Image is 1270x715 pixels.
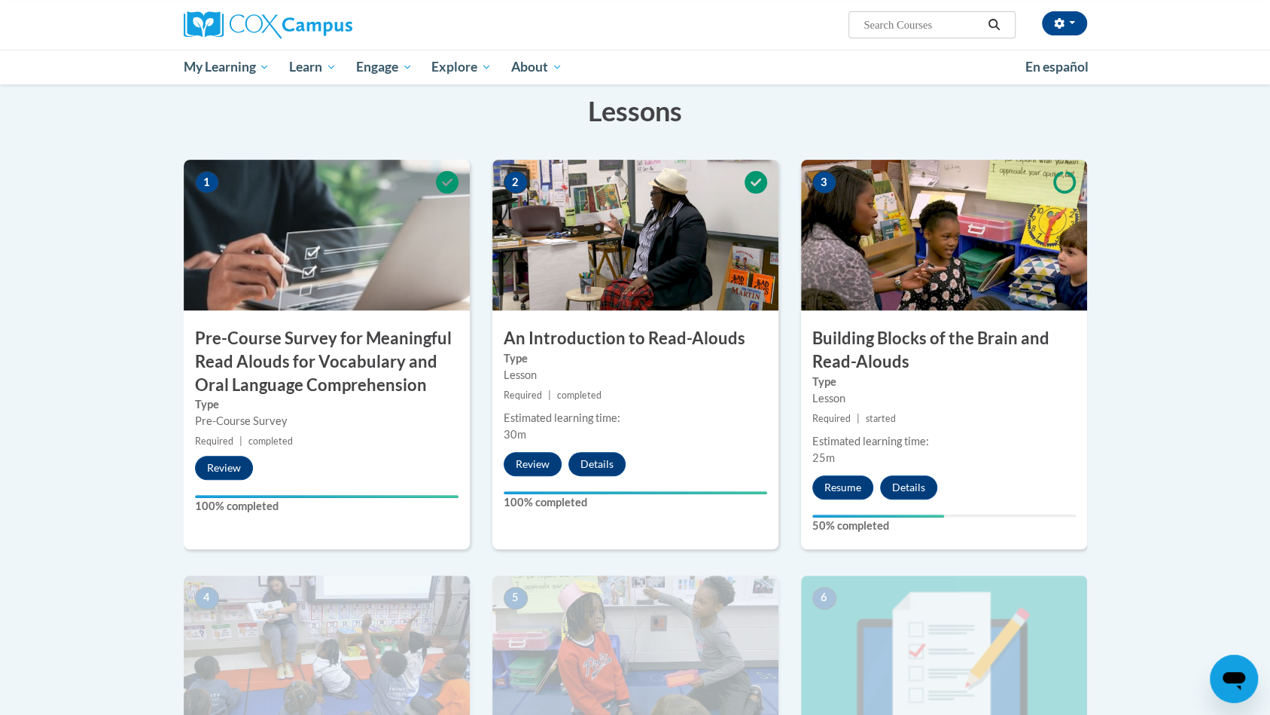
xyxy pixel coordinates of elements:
div: Estimated learning time: [812,433,1076,450]
div: Your progress [812,515,944,518]
a: My Learning [174,50,280,84]
span: Required [195,435,233,447]
h3: Pre-Course Survey for Meaningful Read Alouds for Vocabulary and Oral Language Comprehension [184,327,470,396]
span: 6 [812,587,836,610]
label: Type [812,374,1076,390]
img: Course Image [184,160,470,310]
span: completed [557,390,601,401]
a: Explore [422,50,501,84]
img: Course Image [801,160,1087,310]
label: 100% completed [504,494,767,511]
a: Learn [279,50,346,84]
a: Cox Campus [184,11,470,38]
a: About [501,50,572,84]
label: 50% completed [812,518,1076,534]
div: Pre-Course Survey [195,413,458,429]
button: Review [504,452,562,476]
span: started [866,413,896,424]
span: | [857,413,860,424]
h3: Building Blocks of the Brain and Read-Alouds [801,327,1087,374]
span: My Learning [183,58,270,76]
span: 3 [812,171,836,194]
span: En español [1025,59,1089,75]
div: Your progress [504,491,767,494]
span: 1 [195,171,219,194]
span: Learn [289,58,337,76]
button: Resume [812,475,873,500]
img: Course Image [492,160,778,310]
label: Type [504,350,767,367]
button: Account Settings [1042,11,1087,35]
a: En español [1016,51,1098,83]
span: Engage [356,58,413,76]
span: Required [812,413,851,424]
div: Your progress [195,495,458,498]
div: Lesson [812,390,1076,407]
span: | [548,390,551,401]
button: Details [880,475,937,500]
button: Search [982,16,1005,34]
label: 100% completed [195,498,458,515]
span: 25m [812,451,835,464]
h3: An Introduction to Read-Alouds [492,327,778,350]
img: Cox Campus [184,11,352,38]
button: Review [195,456,253,480]
label: Type [195,396,458,413]
div: Estimated learning time: [504,410,767,426]
span: About [511,58,562,76]
span: Required [504,390,542,401]
iframe: Button to launch messaging window [1210,655,1258,703]
span: 30m [504,428,526,441]
span: 2 [504,171,528,194]
span: Explore [431,58,492,76]
a: Engage [346,50,422,84]
h3: Lessons [184,92,1087,130]
button: Details [568,452,626,476]
span: 5 [504,587,528,610]
input: Search Courses [862,16,982,34]
span: 4 [195,587,219,610]
div: Lesson [504,367,767,383]
span: completed [248,435,293,447]
span: | [239,435,242,447]
div: Main menu [161,50,1110,84]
